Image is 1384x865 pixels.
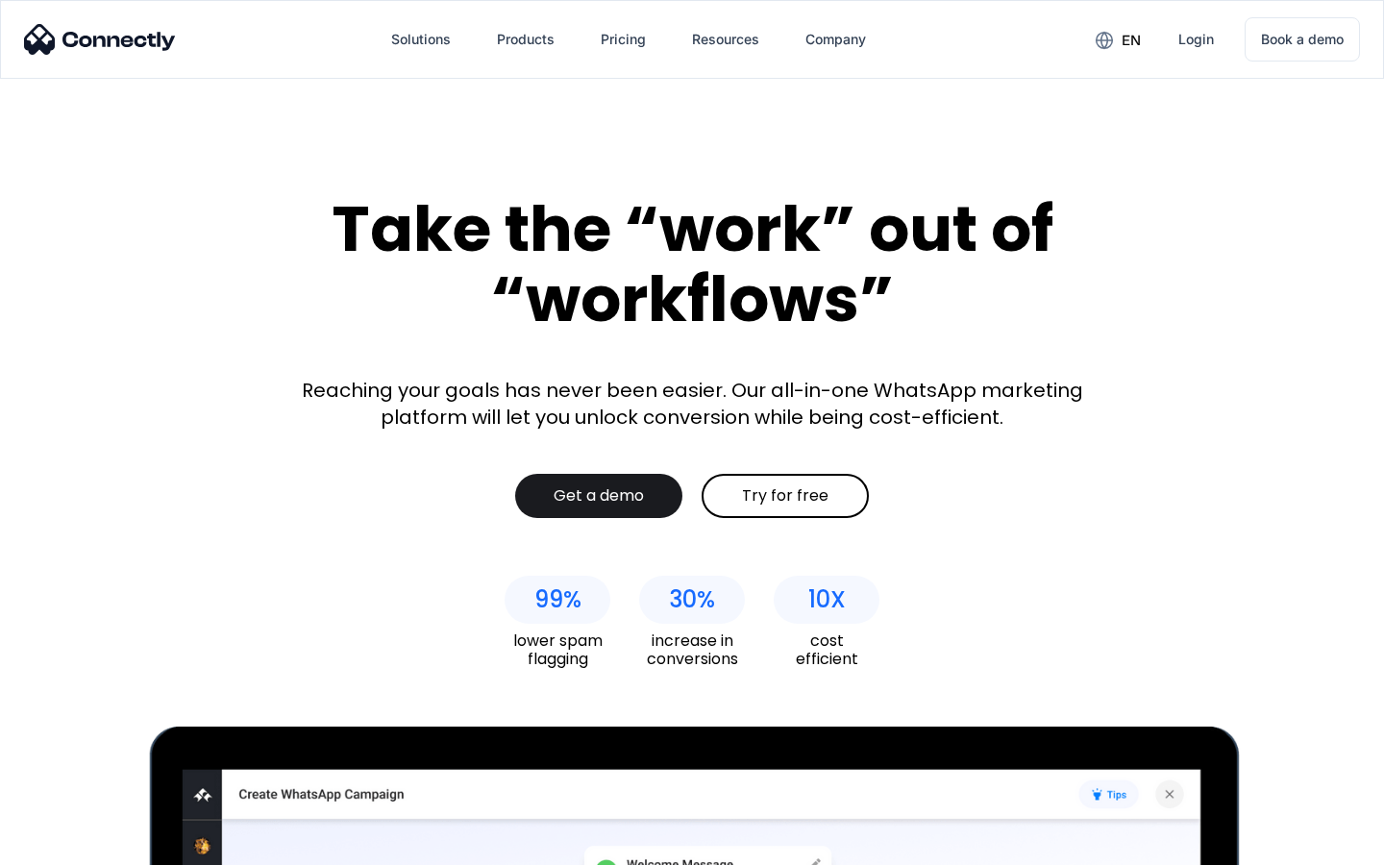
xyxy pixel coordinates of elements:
[19,831,115,858] aside: Language selected: English
[601,26,646,53] div: Pricing
[1178,26,1214,53] div: Login
[669,586,715,613] div: 30%
[24,24,176,55] img: Connectly Logo
[259,194,1124,334] div: Take the “work” out of “workflows”
[692,26,759,53] div: Resources
[742,486,828,506] div: Try for free
[534,586,581,613] div: 99%
[1245,17,1360,62] a: Book a demo
[585,16,661,62] a: Pricing
[554,486,644,506] div: Get a demo
[1163,16,1229,62] a: Login
[497,26,555,53] div: Products
[38,831,115,858] ul: Language list
[808,586,846,613] div: 10X
[805,26,866,53] div: Company
[288,377,1096,431] div: Reaching your goals has never been easier. Our all-in-one WhatsApp marketing platform will let yo...
[702,474,869,518] a: Try for free
[774,631,879,668] div: cost efficient
[505,631,610,668] div: lower spam flagging
[1122,27,1141,54] div: en
[515,474,682,518] a: Get a demo
[639,631,745,668] div: increase in conversions
[391,26,451,53] div: Solutions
